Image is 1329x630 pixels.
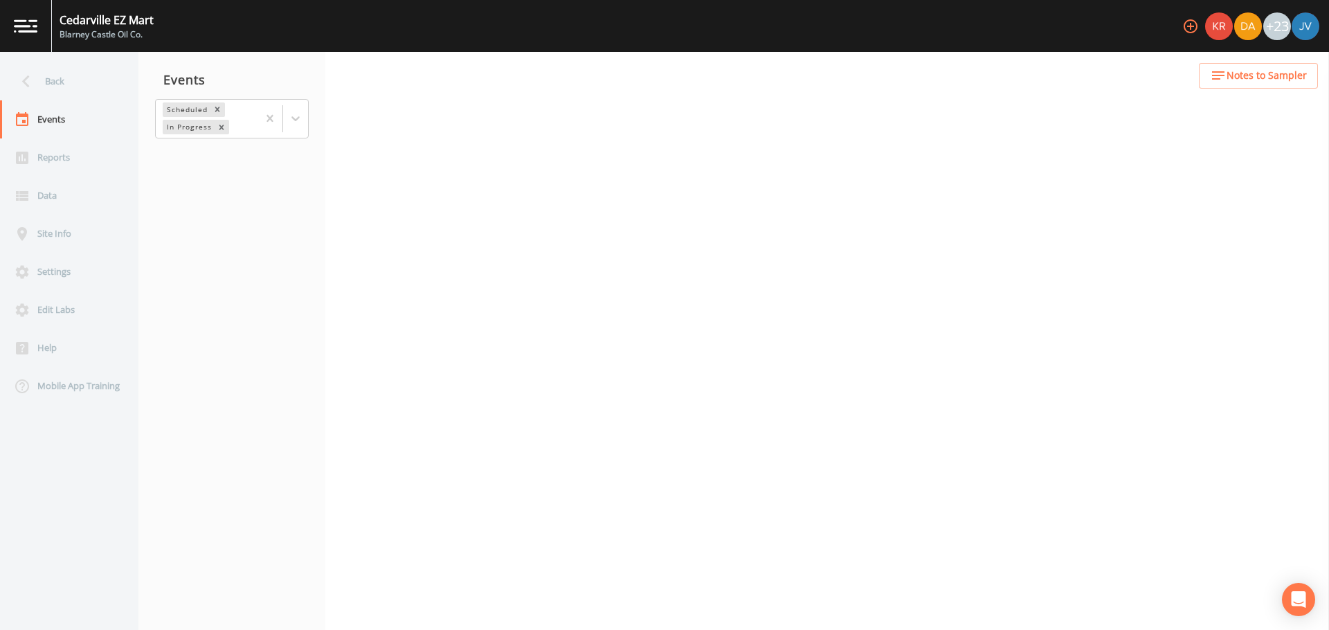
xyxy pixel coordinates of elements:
[60,12,154,28] div: Cedarville EZ Mart
[1233,12,1263,40] div: David A Olpere
[163,102,210,117] div: Scheduled
[1205,12,1233,40] img: 9a4c6f9530af67ee54a4b0b5594f06ff
[1282,583,1315,616] div: Open Intercom Messenger
[14,19,37,33] img: logo
[1227,67,1307,84] span: Notes to Sampler
[214,120,229,134] div: Remove In Progress
[163,120,214,134] div: In Progress
[1263,12,1291,40] div: +23
[60,28,154,41] div: Blarney Castle Oil Co.
[1199,63,1318,89] button: Notes to Sampler
[210,102,225,117] div: Remove Scheduled
[1204,12,1233,40] div: Kristine Romanik
[138,62,325,97] div: Events
[1234,12,1262,40] img: e87f1c0e44c1658d59337c30f0e43455
[1292,12,1319,40] img: d880935ebd2e17e4df7e3e183e9934ef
